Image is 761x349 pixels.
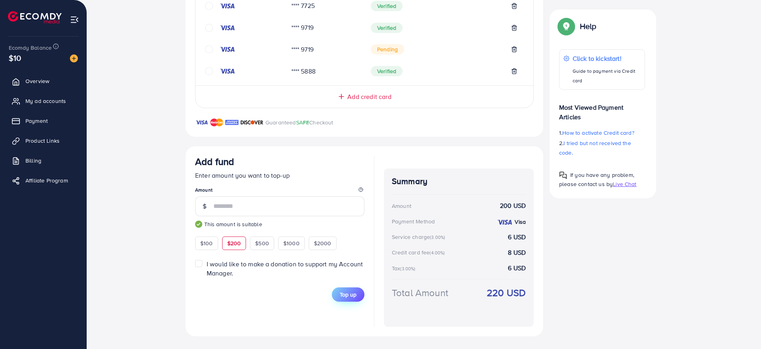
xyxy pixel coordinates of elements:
span: Pending [371,44,404,54]
strong: Visa [515,218,526,226]
svg: circle [205,67,213,75]
a: Payment [6,113,81,129]
img: credit [219,25,235,31]
svg: circle [205,24,213,32]
strong: 220 USD [487,286,526,300]
div: Amount [392,202,411,210]
span: I would like to make a donation to support my Account Manager. [207,260,363,277]
img: brand [225,118,238,127]
strong: 6 USD [508,264,526,273]
img: guide [195,221,202,228]
img: credit [219,3,235,9]
span: Add credit card [347,92,391,101]
p: 2. [559,138,645,157]
span: $500 [255,239,269,247]
img: credit [219,46,235,52]
span: How to activate Credit card? [562,129,634,137]
legend: Amount [195,186,364,196]
div: Total Amount [392,286,448,300]
img: menu [70,15,79,24]
a: Overview [6,73,81,89]
img: brand [210,118,223,127]
p: 1. [559,128,645,138]
span: Payment [25,117,48,125]
span: I tried but not received the code. [559,139,631,157]
img: brand [195,118,208,127]
span: $10 [9,52,21,64]
span: Verified [371,1,403,11]
span: SAFE [296,118,310,126]
strong: 8 USD [508,248,526,257]
p: Most Viewed Payment Articles [559,96,645,122]
span: If you have any problem, please contact us by [559,171,634,188]
h3: Add fund [195,156,234,167]
svg: circle [205,45,213,53]
span: $100 [200,239,213,247]
small: This amount is suitable [195,220,364,228]
span: Verified [371,23,403,33]
strong: 200 USD [500,201,526,210]
iframe: Chat [727,313,755,343]
span: Live Chat [613,180,636,188]
a: Billing [6,153,81,169]
small: (4.00%) [430,250,445,256]
img: credit [497,219,513,225]
small: (3.00%) [400,266,415,272]
a: Product Links [6,133,81,149]
p: Help [580,21,596,31]
button: Top up [332,287,364,302]
span: Billing [25,157,41,165]
img: logo [8,11,62,23]
h4: Summary [392,176,526,186]
img: image [70,54,78,62]
span: Product Links [25,137,60,145]
span: Overview [25,77,49,85]
a: Affiliate Program [6,173,81,188]
span: $2000 [314,239,331,247]
div: Credit card fee [392,248,447,256]
span: My ad accounts [25,97,66,105]
span: $1000 [283,239,300,247]
p: Click to kickstart! [573,54,641,63]
p: Enter amount you want to top-up [195,171,364,180]
strong: 6 USD [508,233,526,242]
img: credit [219,68,235,74]
div: Service charge [392,233,447,241]
img: brand [240,118,263,127]
small: (3.00%) [430,234,445,240]
svg: circle [205,2,213,10]
span: Verified [371,66,403,76]
img: Popup guide [559,171,567,179]
div: Tax [392,264,418,272]
p: Guide to payment via Credit card [573,66,641,85]
span: $200 [227,239,241,247]
p: Guaranteed Checkout [265,118,333,127]
img: Popup guide [559,19,573,33]
span: Top up [340,291,356,299]
span: Ecomdy Balance [9,44,52,52]
span: Affiliate Program [25,176,68,184]
a: My ad accounts [6,93,81,109]
div: Payment Method [392,217,435,225]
